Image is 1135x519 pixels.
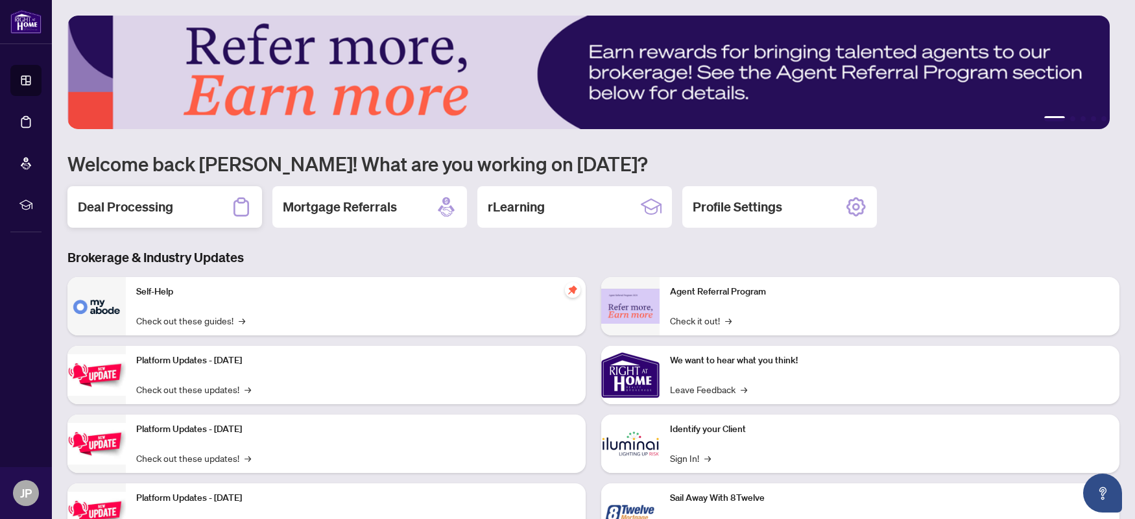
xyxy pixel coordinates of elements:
img: We want to hear what you think! [601,346,660,404]
span: → [704,451,711,465]
span: → [245,451,251,465]
img: Agent Referral Program [601,289,660,324]
h1: Welcome back [PERSON_NAME]! What are you working on [DATE]? [67,151,1119,176]
a: Check out these updates!→ [136,382,251,396]
img: Identify your Client [601,415,660,473]
img: Platform Updates - July 8, 2025 [67,423,126,464]
p: Agent Referral Program [670,285,1109,299]
h2: Mortgage Referrals [283,198,397,216]
span: → [725,313,732,328]
img: Self-Help [67,277,126,335]
h2: Deal Processing [78,198,173,216]
button: 2 [1070,116,1075,121]
button: Open asap [1083,474,1122,513]
p: Self-Help [136,285,575,299]
button: 4 [1091,116,1096,121]
a: Check it out!→ [670,313,732,328]
span: → [245,382,251,396]
img: Platform Updates - July 21, 2025 [67,354,126,395]
p: We want to hear what you think! [670,354,1109,368]
h3: Brokerage & Industry Updates [67,248,1119,267]
span: → [239,313,245,328]
button: 5 [1101,116,1106,121]
button: 1 [1044,116,1065,121]
p: Platform Updates - [DATE] [136,491,575,505]
a: Sign In!→ [670,451,711,465]
span: → [741,382,747,396]
p: Sail Away With 8Twelve [670,491,1109,505]
p: Platform Updates - [DATE] [136,354,575,368]
h2: Profile Settings [693,198,782,216]
span: JP [20,484,32,502]
img: logo [10,10,42,34]
p: Identify your Client [670,422,1109,437]
a: Leave Feedback→ [670,382,747,396]
a: Check out these guides!→ [136,313,245,328]
p: Platform Updates - [DATE] [136,422,575,437]
h2: rLearning [488,198,545,216]
span: pushpin [565,282,580,298]
a: Check out these updates!→ [136,451,251,465]
button: 3 [1081,116,1086,121]
img: Slide 0 [67,16,1110,129]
